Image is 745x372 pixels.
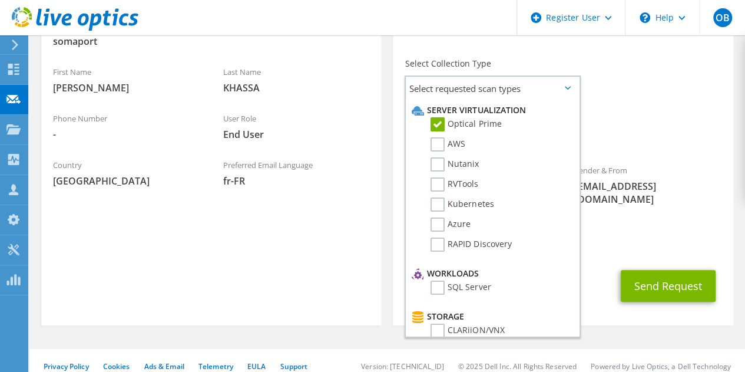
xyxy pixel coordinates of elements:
span: somaport [53,35,369,48]
li: Version: [TECHNICAL_ID] [361,361,444,371]
li: Storage [409,310,573,324]
span: Select requested scan types [406,77,579,100]
div: Phone Number [41,106,211,147]
label: Select Collection Type [405,58,491,70]
div: Preferred Email Language [211,153,382,193]
label: Optical Prime [431,117,501,131]
span: OB [713,8,732,27]
label: RAPID Discovery [431,238,511,252]
a: Telemetry [198,361,233,371]
div: First Name [41,60,211,100]
span: End User [223,128,370,141]
a: Privacy Policy [44,361,89,371]
div: Sender & From [563,158,733,212]
label: SQL Server [431,281,491,295]
li: © 2025 Dell Inc. All Rights Reserved [458,361,577,371]
label: Azure [431,218,471,232]
label: RVTools [431,177,478,192]
a: Cookies [103,361,130,371]
span: [PERSON_NAME] [53,81,200,94]
li: Server Virtualization [409,103,573,117]
div: Country [41,153,211,193]
label: Kubernetes [431,197,494,212]
span: [GEOGRAPHIC_DATA] [53,175,200,187]
div: Last Name [211,60,382,100]
a: Support [280,361,307,371]
span: [EMAIL_ADDRESS][DOMAIN_NAME] [575,180,721,206]
div: CC & Reply To [393,218,733,258]
a: EULA [247,361,266,371]
li: Powered by Live Optics, a Dell Technology [591,361,731,371]
span: KHASSA [223,81,370,94]
div: Requested Collections [393,105,733,152]
label: CLARiiON/VNX [431,324,504,338]
span: fr-FR [223,175,370,187]
button: Send Request [621,270,716,302]
div: User Role [211,106,382,147]
label: Nutanix [431,157,479,172]
div: To [393,158,563,212]
li: Workloads [409,266,573,281]
a: Ads & Email [144,361,184,371]
svg: \n [640,12,650,23]
span: - [53,128,200,141]
label: AWS [431,137,465,152]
